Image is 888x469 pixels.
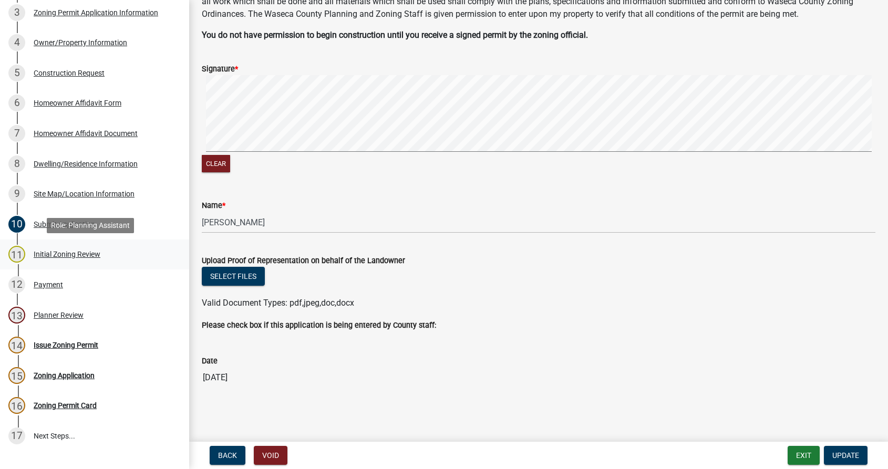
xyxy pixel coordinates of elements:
[47,218,134,233] div: Role: Planning Assistant
[202,358,218,365] label: Date
[254,446,287,465] button: Void
[34,311,84,319] div: Planner Review
[202,298,354,308] span: Valid Document Types: pdf,jpeg,doc,docx
[832,451,859,460] span: Update
[202,66,238,73] label: Signature
[202,202,225,210] label: Name
[8,397,25,414] div: 16
[34,99,121,107] div: Homeowner Affidavit Form
[34,69,105,77] div: Construction Request
[8,95,25,111] div: 6
[8,4,25,21] div: 3
[34,190,135,197] div: Site Map/Location Information
[8,185,25,202] div: 9
[210,446,245,465] button: Back
[34,9,158,16] div: Zoning Permit Application Information
[34,221,95,228] div: Submit Application
[34,39,127,46] div: Owner/Property Information
[34,341,98,349] div: Issue Zoning Permit
[34,251,100,258] div: Initial Zoning Review
[8,216,25,233] div: 10
[8,276,25,293] div: 12
[8,337,25,353] div: 14
[202,257,405,265] label: Upload Proof of Representation on behalf of the Landowner
[34,372,95,379] div: Zoning Application
[8,246,25,263] div: 11
[8,34,25,51] div: 4
[202,30,588,40] strong: You do not have permission to begin construction until you receive a signed permit by the zoning ...
[34,281,63,288] div: Payment
[8,65,25,81] div: 5
[8,155,25,172] div: 8
[8,307,25,324] div: 13
[788,446,820,465] button: Exit
[824,446,868,465] button: Update
[8,367,25,384] div: 15
[202,155,230,172] button: Clear
[8,125,25,142] div: 7
[34,402,97,409] div: Zoning Permit Card
[202,267,265,286] button: Select files
[8,428,25,444] div: 17
[34,160,138,168] div: Dwelling/Residence Information
[202,322,436,329] label: Please check box if this application is being entered by County staff:
[34,130,138,137] div: Homeowner Affidavit Document
[218,451,237,460] span: Back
